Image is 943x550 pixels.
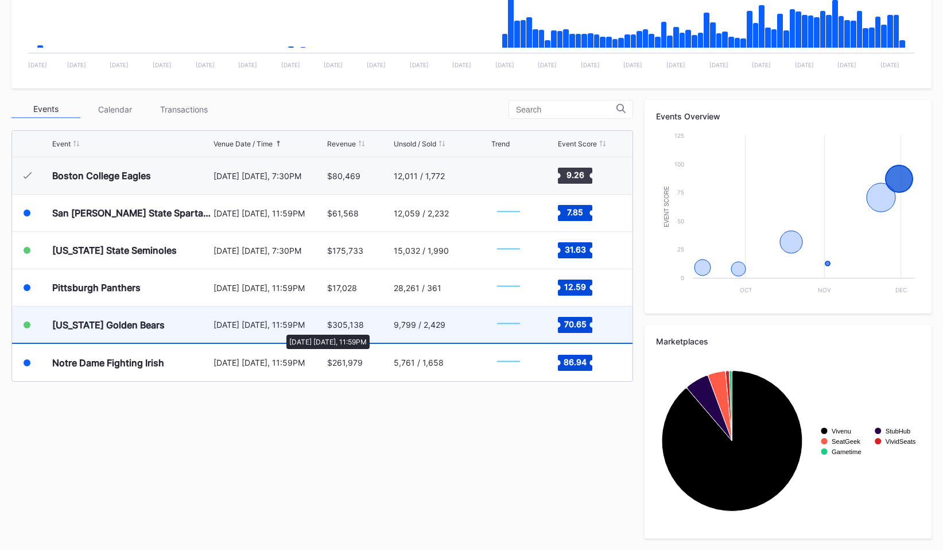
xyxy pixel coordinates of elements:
[394,283,441,293] div: 28,261 / 361
[67,61,86,68] text: [DATE]
[677,246,684,253] text: 25
[837,61,856,68] text: [DATE]
[327,358,363,367] div: $261,979
[214,246,324,255] div: [DATE] [DATE], 7:30PM
[677,189,684,196] text: 75
[327,208,359,218] div: $61,568
[880,61,899,68] text: [DATE]
[491,161,526,190] svg: Chart title
[558,140,597,148] div: Event Score
[367,61,386,68] text: [DATE]
[491,348,526,377] svg: Chart title
[214,140,273,148] div: Venue Date / Time
[214,208,324,218] div: [DATE] [DATE], 11:59PM
[564,319,586,328] text: 70.65
[581,61,600,68] text: [DATE]
[832,438,860,445] text: SeatGeek
[818,286,831,293] text: Nov
[327,320,364,330] div: $305,138
[656,336,920,346] div: Marketplaces
[80,100,149,118] div: Calendar
[52,245,177,256] div: [US_STATE] State Seminoles
[681,274,684,281] text: 0
[491,199,526,227] svg: Chart title
[663,186,670,227] text: Event Score
[491,140,510,148] div: Trend
[516,105,616,114] input: Search
[656,130,920,302] svg: Chart title
[281,61,300,68] text: [DATE]
[656,355,920,527] svg: Chart title
[886,438,916,445] text: VividSeats
[238,61,257,68] text: [DATE]
[656,111,920,121] div: Events Overview
[709,61,728,68] text: [DATE]
[491,236,526,265] svg: Chart title
[394,246,449,255] div: 15,032 / 1,990
[327,283,357,293] div: $17,028
[214,283,324,293] div: [DATE] [DATE], 11:59PM
[795,61,814,68] text: [DATE]
[491,311,526,339] svg: Chart title
[11,100,80,118] div: Events
[52,282,141,293] div: Pittsburgh Panthers
[674,132,684,139] text: 125
[394,320,445,330] div: 9,799 / 2,429
[564,282,586,292] text: 12.59
[149,100,218,118] div: Transactions
[28,61,47,68] text: [DATE]
[214,171,324,181] div: [DATE] [DATE], 7:30PM
[564,245,585,254] text: 31.63
[832,448,861,455] text: Gametime
[52,140,71,148] div: Event
[327,140,356,148] div: Revenue
[324,61,343,68] text: [DATE]
[214,358,324,367] div: [DATE] [DATE], 11:59PM
[394,140,436,148] div: Unsold / Sold
[153,61,172,68] text: [DATE]
[327,171,360,181] div: $80,469
[832,428,851,435] text: Vivenu
[110,61,129,68] text: [DATE]
[740,286,752,293] text: Oct
[327,246,363,255] div: $175,733
[410,61,429,68] text: [DATE]
[495,61,514,68] text: [DATE]
[394,208,449,218] div: 12,059 / 2,232
[394,171,445,181] div: 12,011 / 1,772
[564,357,587,366] text: 86.94
[623,61,642,68] text: [DATE]
[52,319,165,331] div: [US_STATE] Golden Bears
[538,61,557,68] text: [DATE]
[394,358,444,367] div: 5,761 / 1,658
[666,61,685,68] text: [DATE]
[491,273,526,302] svg: Chart title
[674,161,684,168] text: 100
[566,170,584,180] text: 9.26
[196,61,215,68] text: [DATE]
[752,61,771,68] text: [DATE]
[214,320,324,330] div: [DATE] [DATE], 11:59PM
[677,218,684,224] text: 50
[886,428,911,435] text: StubHub
[52,207,211,219] div: San [PERSON_NAME] State Spartans
[895,286,907,293] text: Dec
[452,61,471,68] text: [DATE]
[567,207,583,217] text: 7.85
[52,170,151,181] div: Boston College Eagles
[52,357,164,369] div: Notre Dame Fighting Irish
